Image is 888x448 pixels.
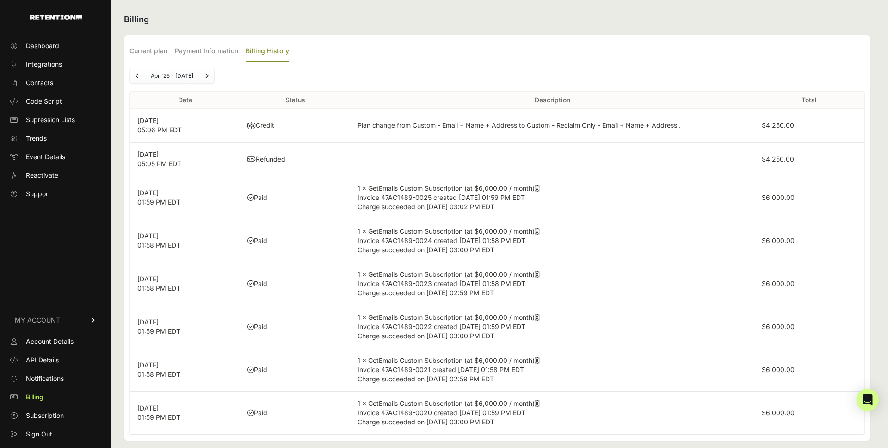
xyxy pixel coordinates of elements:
[26,429,52,439] span: Sign Out
[130,92,240,109] th: Date
[6,57,105,72] a: Integrations
[26,97,62,106] span: Code Script
[6,75,105,90] a: Contacts
[26,60,62,69] span: Integrations
[6,149,105,164] a: Event Details
[857,389,879,411] div: Open Intercom Messenger
[137,116,233,135] p: [DATE] 05:06 PM EDT
[30,15,82,20] img: Retention.com
[26,134,47,143] span: Trends
[762,236,795,244] label: $6,000.00
[762,409,795,417] label: $6,000.00
[240,348,350,392] td: Paid
[358,203,494,211] span: Charge succeeded on [DATE] 03:02 PM EDT
[124,13,870,26] h2: Billing
[6,408,105,423] a: Subscription
[240,219,350,262] td: Paid
[137,317,233,336] p: [DATE] 01:59 PM EDT
[137,404,233,422] p: [DATE] 01:59 PM EDT
[26,78,53,87] span: Contacts
[358,280,525,287] span: Invoice 47AC1489-0023 created [DATE] 01:58 PM EDT
[6,390,105,404] a: Billing
[358,323,525,330] span: Invoice 47AC1489-0022 created [DATE] 01:59 PM EDT
[145,72,199,80] li: Apr '25 - [DATE]
[358,289,494,297] span: Charge succeeded on [DATE] 02:59 PM EDT
[246,41,289,62] label: Billing History
[350,92,754,109] th: Description
[137,274,233,293] p: [DATE] 01:58 PM EDT
[199,68,214,83] a: Next
[130,68,145,83] a: Previous
[350,262,754,305] td: 1 × GetEmails Custom Subscription (at $6,000.00 / month)
[240,392,350,435] td: Paid
[762,280,795,287] label: $6,000.00
[26,355,59,365] span: API Details
[137,188,233,207] p: [DATE] 01:59 PM EDT
[358,332,494,340] span: Charge succeeded on [DATE] 03:00 PM EDT
[240,305,350,348] td: Paid
[6,427,105,442] a: Sign Out
[240,262,350,305] td: Paid
[6,131,105,146] a: Trends
[358,246,494,254] span: Charge succeeded on [DATE] 03:00 PM EDT
[350,348,754,392] td: 1 × GetEmails Custom Subscription (at $6,000.00 / month)
[137,231,233,250] p: [DATE] 01:58 PM EDT
[26,115,75,124] span: Supression Lists
[358,409,525,417] span: Invoice 47AC1489-0020 created [DATE] 01:59 PM EDT
[350,219,754,262] td: 1 × GetEmails Custom Subscription (at $6,000.00 / month)
[6,168,105,183] a: Reactivate
[26,337,74,346] span: Account Details
[175,41,238,62] label: Payment Information
[240,176,350,219] td: Paid
[26,171,58,180] span: Reactivate
[6,306,105,334] a: MY ACCOUNT
[26,392,43,402] span: Billing
[762,366,795,373] label: $6,000.00
[350,392,754,435] td: 1 × GetEmails Custom Subscription (at $6,000.00 / month)
[350,305,754,348] td: 1 × GetEmails Custom Subscription (at $6,000.00 / month)
[762,121,794,129] label: $4,250.00
[6,38,105,53] a: Dashboard
[350,109,754,143] td: Plan change from Custom - Email + Name + Address to Custom - Reclaim Only - Email + Name + Address..
[358,375,494,383] span: Charge succeeded on [DATE] 02:59 PM EDT
[762,323,795,330] label: $6,000.00
[350,176,754,219] td: 1 × GetEmails Custom Subscription (at $6,000.00 / month)
[358,193,525,201] span: Invoice 47AC1489-0025 created [DATE] 01:59 PM EDT
[358,418,494,426] span: Charge succeeded on [DATE] 03:00 PM EDT
[358,366,524,373] span: Invoice 47AC1489-0021 created [DATE] 01:58 PM EDT
[762,155,794,163] label: $4,250.00
[240,109,350,143] td: Credit
[26,374,64,383] span: Notifications
[358,236,525,244] span: Invoice 47AC1489-0024 created [DATE] 01:58 PM EDT
[26,411,64,420] span: Subscription
[6,94,105,109] a: Code Script
[6,187,105,201] a: Support
[26,152,65,162] span: Event Details
[129,41,167,62] label: Current plan
[26,189,50,199] span: Support
[6,371,105,386] a: Notifications
[137,150,233,168] p: [DATE] 05:05 PM EDT
[240,92,350,109] th: Status
[26,41,59,50] span: Dashboard
[6,334,105,349] a: Account Details
[762,193,795,201] label: $6,000.00
[754,92,864,109] th: Total
[6,112,105,127] a: Supression Lists
[137,361,233,379] p: [DATE] 01:58 PM EDT
[15,316,60,325] span: MY ACCOUNT
[240,143,350,176] td: Refunded
[6,353,105,367] a: API Details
